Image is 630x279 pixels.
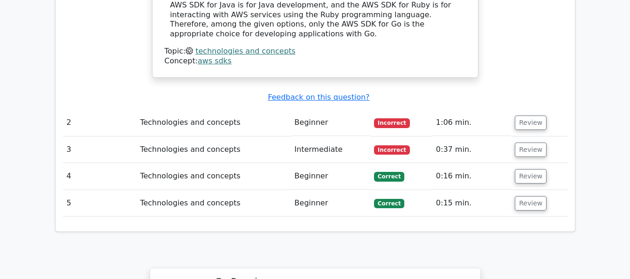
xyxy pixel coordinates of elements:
td: Technologies and concepts [136,136,291,163]
a: aws sdks [198,56,231,65]
td: 1:06 min. [432,109,511,136]
td: Technologies and concepts [136,163,291,190]
td: 0:15 min. [432,190,511,217]
button: Review [515,169,547,184]
span: Incorrect [374,145,410,155]
a: technologies and concepts [195,47,295,55]
button: Review [515,143,547,157]
td: Beginner [291,163,370,190]
div: Topic: [165,47,466,56]
td: 0:16 min. [432,163,511,190]
a: Feedback on this question? [268,93,369,102]
td: 5 [63,190,137,217]
td: 0:37 min. [432,136,511,163]
td: Intermediate [291,136,370,163]
button: Review [515,196,547,211]
td: 3 [63,136,137,163]
td: 2 [63,109,137,136]
span: Correct [374,199,404,208]
span: Correct [374,172,404,181]
button: Review [515,116,547,130]
td: 4 [63,163,137,190]
td: Technologies and concepts [136,190,291,217]
td: Beginner [291,190,370,217]
div: Concept: [165,56,466,66]
td: Beginner [291,109,370,136]
td: Technologies and concepts [136,109,291,136]
span: Incorrect [374,118,410,128]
